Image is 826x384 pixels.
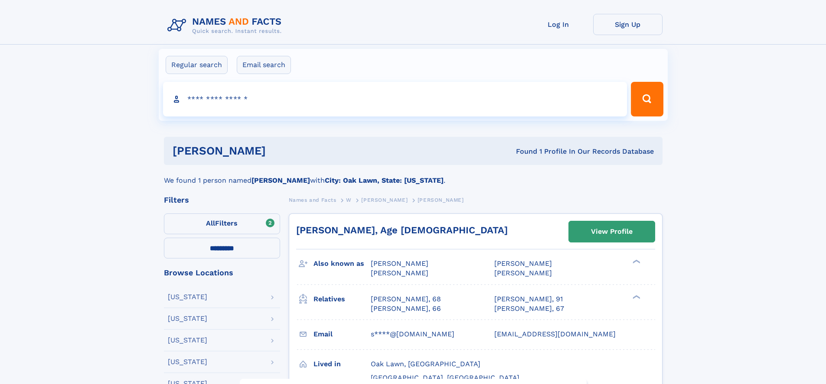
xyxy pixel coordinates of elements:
[371,374,519,382] span: [GEOGRAPHIC_DATA], [GEOGRAPHIC_DATA]
[313,256,371,271] h3: Also known as
[325,176,444,184] b: City: Oak Lawn, State: [US_STATE]
[631,82,663,116] button: Search Button
[361,197,408,203] span: [PERSON_NAME]
[593,14,663,35] a: Sign Up
[371,294,441,304] a: [PERSON_NAME], 68
[361,194,408,205] a: [PERSON_NAME]
[166,56,228,74] label: Regular search
[164,213,280,234] label: Filters
[164,14,289,37] img: Logo Names and Facts
[494,259,552,268] span: [PERSON_NAME]
[494,330,616,338] span: [EMAIL_ADDRESS][DOMAIN_NAME]
[569,221,655,242] a: View Profile
[524,14,593,35] a: Log In
[164,196,280,204] div: Filters
[164,165,663,186] div: We found 1 person named with .
[346,194,352,205] a: W
[371,360,480,368] span: Oak Lawn, [GEOGRAPHIC_DATA]
[346,197,352,203] span: W
[173,145,391,156] h1: [PERSON_NAME]
[237,56,291,74] label: Email search
[494,294,563,304] a: [PERSON_NAME], 91
[494,304,564,313] a: [PERSON_NAME], 67
[251,176,310,184] b: [PERSON_NAME]
[168,337,207,344] div: [US_STATE]
[296,225,508,236] a: [PERSON_NAME], Age [DEMOGRAPHIC_DATA]
[418,197,464,203] span: [PERSON_NAME]
[163,82,627,116] input: search input
[168,358,207,365] div: [US_STATE]
[630,259,641,265] div: ❯
[313,357,371,371] h3: Lived in
[289,194,336,205] a: Names and Facts
[164,269,280,277] div: Browse Locations
[371,259,428,268] span: [PERSON_NAME]
[630,294,641,300] div: ❯
[371,269,428,277] span: [PERSON_NAME]
[168,315,207,322] div: [US_STATE]
[168,294,207,300] div: [US_STATE]
[313,327,371,342] h3: Email
[206,219,215,227] span: All
[591,222,633,242] div: View Profile
[494,269,552,277] span: [PERSON_NAME]
[391,147,654,156] div: Found 1 Profile In Our Records Database
[371,304,441,313] a: [PERSON_NAME], 66
[313,292,371,307] h3: Relatives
